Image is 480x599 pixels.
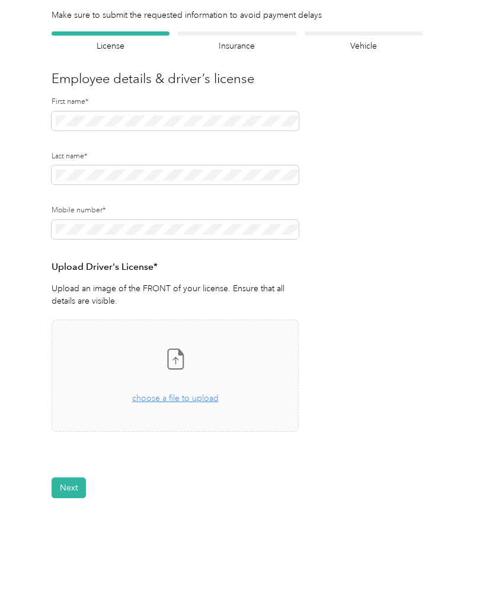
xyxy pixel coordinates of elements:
[132,393,219,403] span: choose a file to upload
[52,205,299,216] label: Mobile number*
[52,97,299,107] label: First name*
[178,40,296,52] h4: Insurance
[52,477,86,498] button: Next
[305,40,423,52] h4: Vehicle
[52,9,423,21] div: Make sure to submit the requested information to avoid payment delays
[52,69,423,88] h3: Employee details & driver’s license
[52,151,299,162] label: Last name*
[52,282,299,307] p: Upload an image of the FRONT of your license. Ensure that all details are visible.
[414,533,480,599] iframe: Everlance-gr Chat Button Frame
[52,320,298,431] span: choose a file to upload
[52,260,299,275] h3: Upload Driver's License*
[52,40,169,52] h4: License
